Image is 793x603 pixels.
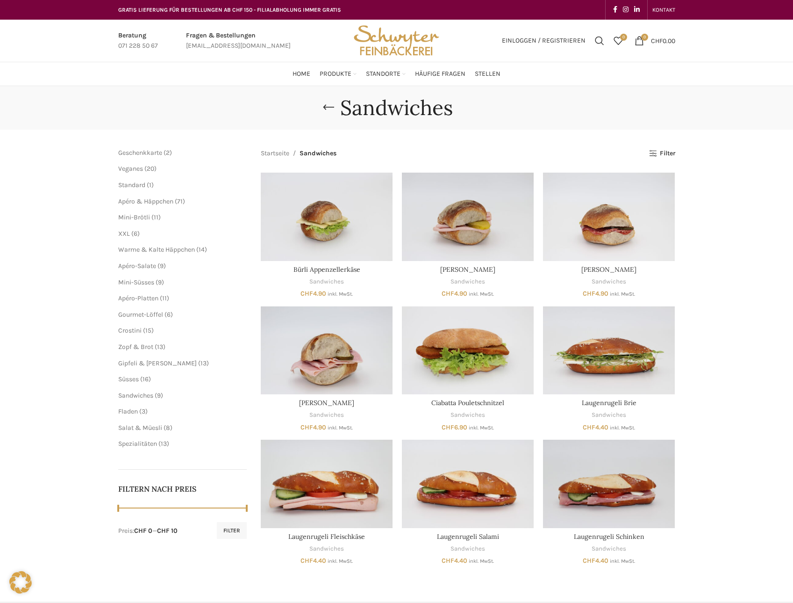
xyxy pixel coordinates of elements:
[118,230,130,238] a: XXL
[652,7,675,13] span: KONTAKT
[293,70,310,79] span: Home
[442,557,467,565] bdi: 4.40
[118,165,143,173] a: Veganes
[118,262,156,270] a: Apéro-Salate
[300,290,326,298] bdi: 4.90
[543,173,675,261] a: Bürli Salami
[574,532,644,541] a: Laugenrugeli Schinken
[118,197,173,205] a: Apéro & Häppchen
[157,527,178,535] span: CHF 10
[402,306,534,394] a: Ciabatta Pouletschnitzel
[442,423,467,431] bdi: 6.90
[442,557,454,565] span: CHF
[543,306,675,394] a: Laugenrugeli Brie
[415,65,465,83] a: Häufige Fragen
[641,34,648,41] span: 0
[300,290,313,298] span: CHF
[583,557,595,565] span: CHF
[320,65,357,83] a: Produkte
[610,558,635,564] small: inkl. MwSt.
[350,36,442,44] a: Site logo
[118,484,247,494] h5: Filtern nach Preis
[199,246,205,254] span: 14
[652,0,675,19] a: KONTAKT
[309,411,344,420] a: Sandwiches
[583,290,595,298] span: CHF
[161,440,167,448] span: 13
[631,3,643,16] a: Linkedin social link
[118,440,157,448] a: Spezialitäten
[143,375,149,383] span: 16
[609,31,628,50] div: Meine Wunschliste
[328,425,353,431] small: inkl. MwSt.
[158,278,162,286] span: 9
[217,522,247,539] button: Filter
[166,424,170,432] span: 8
[442,290,467,298] bdi: 4.90
[118,343,153,351] a: Zopf & Brot
[118,407,138,415] a: Fladen
[610,3,620,16] a: Facebook social link
[502,37,586,44] span: Einloggen / Registrieren
[431,399,504,407] a: Ciabatta Pouletschnitzel
[157,343,163,351] span: 13
[649,150,675,158] a: Filter
[118,149,162,157] span: Geschenkkarte
[118,424,162,432] a: Salat & Müesli
[114,65,680,83] div: Main navigation
[592,545,626,553] a: Sandwiches
[442,290,454,298] span: CHF
[610,291,635,297] small: inkl. MwSt.
[118,327,142,334] span: Crostini
[300,423,313,431] span: CHF
[590,31,609,50] a: Suchen
[320,70,351,79] span: Produkte
[167,311,171,319] span: 6
[610,425,635,431] small: inkl. MwSt.
[543,440,675,528] a: Laugenrugeli Schinken
[142,407,145,415] span: 3
[261,173,393,261] a: Bürli Appenzellerkäse
[442,423,454,431] span: CHF
[583,290,608,298] bdi: 4.90
[328,558,353,564] small: inkl. MwSt.
[402,440,534,528] a: Laugenrugeli Salami
[651,36,675,44] bdi: 0.00
[118,7,341,13] span: GRATIS LIEFERUNG FÜR BESTELLUNGEN AB CHF 150 - FILIALABHOLUNG IMMER GRATIS
[340,95,453,120] h1: Sandwiches
[118,392,153,400] a: Sandwiches
[583,557,608,565] bdi: 4.40
[450,411,485,420] a: Sandwiches
[620,3,631,16] a: Instagram social link
[118,359,197,367] a: Gipfeli & [PERSON_NAME]
[328,291,353,297] small: inkl. MwSt.
[166,149,170,157] span: 2
[118,278,154,286] a: Mini-Süsses
[440,265,495,274] a: [PERSON_NAME]
[583,423,595,431] span: CHF
[118,294,158,302] a: Apéro-Platten
[475,70,500,79] span: Stellen
[200,359,207,367] span: 13
[469,558,494,564] small: inkl. MwSt.
[415,70,465,79] span: Häufige Fragen
[366,70,400,79] span: Standorte
[288,532,365,541] a: Laugenrugeli Fleischkäse
[149,181,151,189] span: 1
[118,311,163,319] a: Gourmet-Löffel
[469,425,494,431] small: inkl. MwSt.
[134,527,152,535] span: CHF 0
[118,246,195,254] a: Warme & Kalte Häppchen
[300,557,326,565] bdi: 4.40
[309,277,344,286] a: Sandwiches
[300,148,336,159] span: Sandwiches
[350,20,442,62] img: Bäckerei Schwyter
[145,327,151,334] span: 15
[620,34,627,41] span: 0
[261,148,336,159] nav: Breadcrumb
